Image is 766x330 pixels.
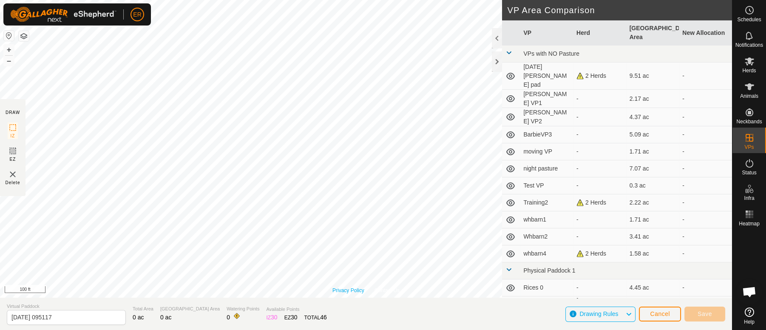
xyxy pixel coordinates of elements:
[679,245,732,262] td: -
[679,90,732,108] td: -
[626,177,679,194] td: 0.3 ac
[679,160,732,177] td: -
[740,94,758,99] span: Animals
[4,56,14,66] button: –
[520,228,573,245] td: Whbarn2
[266,313,277,322] div: IZ
[6,179,20,186] span: Delete
[291,314,298,321] span: 30
[520,177,573,194] td: Test VP
[520,245,573,262] td: whbarn4
[684,307,725,321] button: Save
[133,314,144,321] span: 0 ac
[520,63,573,90] td: [DATE] [PERSON_NAME] pad
[576,130,623,139] div: -
[332,287,364,294] a: Privacy Policy
[737,279,762,304] div: Open chat
[744,319,755,324] span: Help
[10,156,16,162] span: EZ
[626,126,679,143] td: 5.09 ac
[698,310,712,317] span: Save
[520,296,573,315] td: VF1
[523,50,579,57] span: VPs with NO Pasture
[679,279,732,296] td: -
[507,5,732,15] h2: VP Area Comparison
[4,45,14,55] button: +
[626,160,679,177] td: 7.07 ac
[679,211,732,228] td: -
[520,279,573,296] td: Rices 0
[10,7,116,22] img: Gallagher Logo
[576,283,623,292] div: -
[133,10,141,19] span: ER
[227,305,259,313] span: Watering Points
[736,119,762,124] span: Neckbands
[520,160,573,177] td: night pasture
[576,296,623,314] div: [PERSON_NAME] cows
[523,267,575,274] span: Physical Paddock 1
[576,215,623,224] div: -
[626,296,679,315] td: 21.97 ac
[742,68,756,73] span: Herds
[520,211,573,228] td: whbarn1
[19,31,29,41] button: Map Layers
[133,305,153,313] span: Total Area
[160,314,171,321] span: 0 ac
[639,307,681,321] button: Cancel
[650,310,670,317] span: Cancel
[626,228,679,245] td: 3.41 ac
[271,314,278,321] span: 30
[737,17,761,22] span: Schedules
[735,43,763,48] span: Notifications
[626,90,679,108] td: 2.17 ac
[320,314,327,321] span: 46
[742,170,756,175] span: Status
[520,108,573,126] td: [PERSON_NAME] VP2
[520,143,573,160] td: moving VP
[6,109,20,116] div: DRAW
[679,228,732,245] td: -
[576,164,623,173] div: -
[11,133,15,139] span: IZ
[576,249,623,258] div: 2 Herds
[679,177,732,194] td: -
[576,198,623,207] div: 2 Herds
[679,126,732,143] td: -
[304,313,327,322] div: TOTAL
[626,211,679,228] td: 1.71 ac
[576,232,623,241] div: -
[7,303,126,310] span: Virtual Paddock
[8,169,18,179] img: VP
[284,313,298,322] div: EZ
[573,20,626,46] th: Herd
[266,306,326,313] span: Available Points
[626,20,679,46] th: [GEOGRAPHIC_DATA] Area
[679,20,732,46] th: New Allocation
[520,90,573,108] td: [PERSON_NAME] VP1
[626,108,679,126] td: 4.37 ac
[626,245,679,262] td: 1.58 ac
[579,310,618,317] span: Drawing Rules
[520,20,573,46] th: VP
[626,143,679,160] td: 1.71 ac
[520,126,573,143] td: BarbieVP3
[520,194,573,211] td: Training2
[679,108,732,126] td: -
[679,194,732,211] td: -
[626,194,679,211] td: 2.22 ac
[374,287,400,294] a: Contact Us
[679,296,732,315] td: -
[739,221,760,226] span: Heatmap
[227,314,230,321] span: 0
[576,71,623,80] div: 2 Herds
[4,31,14,41] button: Reset Map
[744,145,754,150] span: VPs
[732,304,766,328] a: Help
[576,94,623,103] div: -
[679,143,732,160] td: -
[626,279,679,296] td: 4.45 ac
[679,63,732,90] td: -
[160,305,220,313] span: [GEOGRAPHIC_DATA] Area
[576,113,623,122] div: -
[576,147,623,156] div: -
